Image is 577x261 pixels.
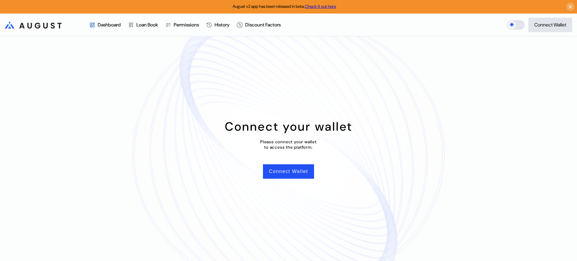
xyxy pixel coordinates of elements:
[528,18,572,32] button: Connect Wallet
[534,22,566,28] div: Connect Wallet
[203,14,233,36] a: History
[260,139,317,150] div: Please connect your wallet to access the platform.
[86,14,124,36] a: Dashboard
[98,22,121,28] div: Dashboard
[225,119,353,134] div: Connect your wallet
[263,164,314,179] button: Connect Wallet
[305,4,336,9] a: Check it out here
[124,14,162,36] a: Loan Book
[215,22,230,28] div: History
[174,22,199,28] div: Permissions
[162,14,203,36] a: Permissions
[233,4,336,9] span: August v2 app has been released in beta.
[233,14,284,36] a: Discount Factors
[136,22,158,28] div: Loan Book
[245,22,281,28] div: Discount Factors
